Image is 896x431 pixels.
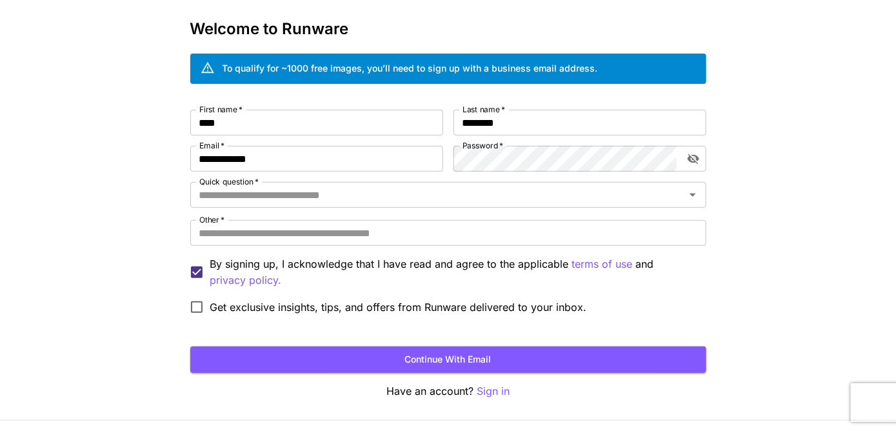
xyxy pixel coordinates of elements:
span: Get exclusive insights, tips, and offers from Runware delivered to your inbox. [210,299,587,315]
button: toggle password visibility [682,147,705,170]
h3: Welcome to Runware [190,20,706,38]
div: To qualify for ~1000 free images, you’ll need to sign up with a business email address. [223,61,598,75]
label: First name [199,104,243,115]
label: Email [199,140,224,151]
label: Quick question [199,176,259,187]
button: Continue with email [190,346,706,373]
p: privacy policy. [210,272,282,288]
p: By signing up, I acknowledge that I have read and agree to the applicable and [210,256,696,288]
button: Open [684,186,702,204]
button: By signing up, I acknowledge that I have read and agree to the applicable terms of use and [210,272,282,288]
label: Password [463,140,504,151]
button: Sign in [477,383,510,399]
button: By signing up, I acknowledge that I have read and agree to the applicable and privacy policy. [572,256,633,272]
p: Have an account? [190,383,706,399]
p: terms of use [572,256,633,272]
label: Other [199,214,224,225]
label: Last name [463,104,505,115]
